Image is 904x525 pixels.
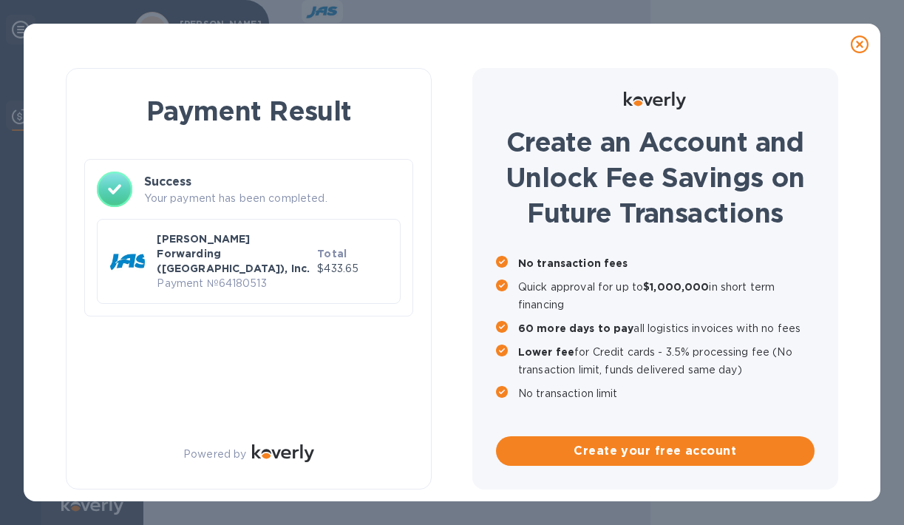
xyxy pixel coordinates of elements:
[496,124,815,231] h1: Create an Account and Unlock Fee Savings on Future Transactions
[518,322,634,334] b: 60 more days to pay
[643,281,709,293] b: $1,000,000
[518,346,574,358] b: Lower fee
[183,447,246,462] p: Powered by
[317,248,347,260] b: Total
[317,261,388,277] p: $433.65
[624,92,686,109] img: Logo
[157,276,311,291] p: Payment № 64180513
[518,385,815,402] p: No transaction limit
[144,191,401,206] p: Your payment has been completed.
[518,343,815,379] p: for Credit cards - 3.5% processing fee (No transaction limit, funds delivered same day)
[496,436,815,466] button: Create your free account
[90,92,407,129] h1: Payment Result
[144,173,401,191] h3: Success
[508,442,803,460] span: Create your free account
[518,257,628,269] b: No transaction fees
[252,444,314,462] img: Logo
[518,278,815,314] p: Quick approval for up to in short term financing
[157,231,311,276] p: [PERSON_NAME] Forwarding ([GEOGRAPHIC_DATA]), Inc.
[518,319,815,337] p: all logistics invoices with no fees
